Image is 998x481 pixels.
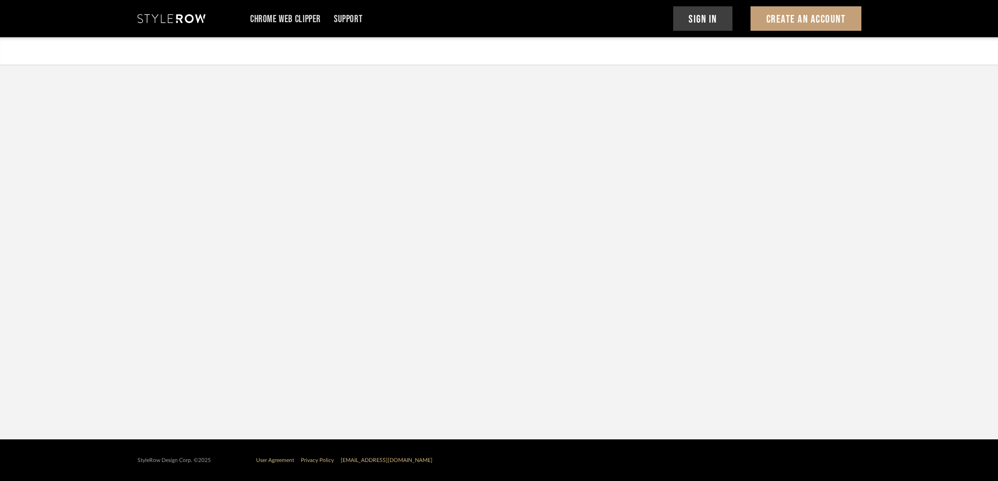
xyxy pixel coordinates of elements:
button: Sign In [673,6,733,31]
button: Create An Account [751,6,861,31]
div: StyleRow Design Corp. ©2025 [138,457,211,464]
a: Privacy Policy [301,457,334,463]
a: Support [334,15,362,23]
a: [EMAIL_ADDRESS][DOMAIN_NAME] [341,457,432,463]
a: Chrome Web Clipper [250,15,321,23]
a: User Agreement [256,457,294,463]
